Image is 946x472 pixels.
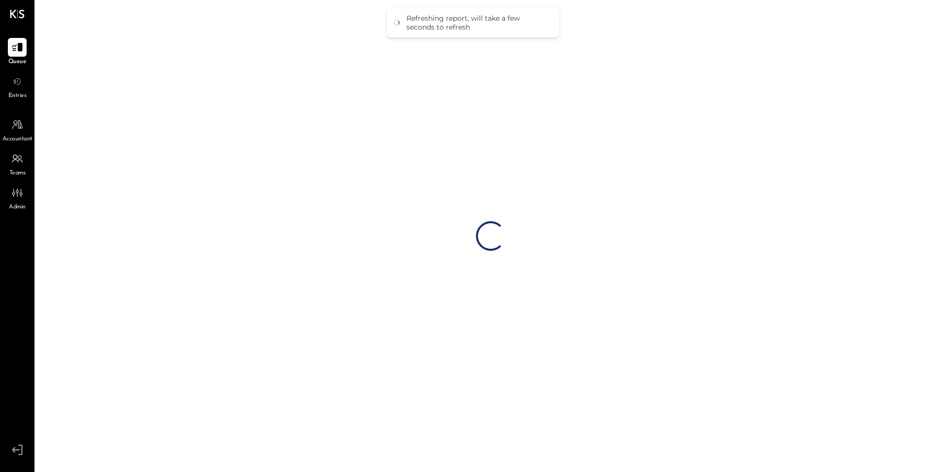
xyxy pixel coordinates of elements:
[2,135,33,144] span: Accountant
[0,72,34,101] a: Entries
[8,92,27,101] span: Entries
[406,14,549,32] div: Refreshing report, will take a few seconds to refresh
[0,115,34,144] a: Accountant
[0,183,34,212] a: Admin
[9,203,26,212] span: Admin
[8,58,27,67] span: Queue
[0,38,34,67] a: Queue
[9,169,26,178] span: Teams
[0,149,34,178] a: Teams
